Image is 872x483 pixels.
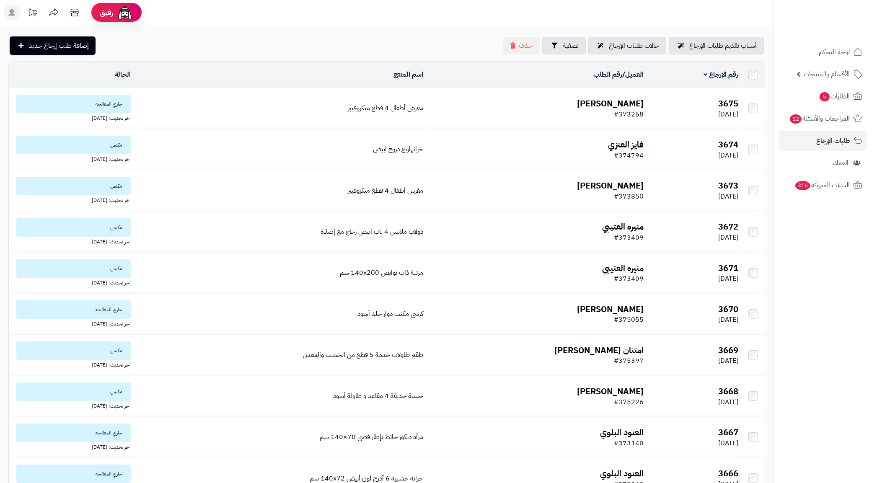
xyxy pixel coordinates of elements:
[542,37,586,54] button: تصفية
[16,382,131,401] span: مكتمل
[816,135,850,147] span: طلبات الإرجاع
[16,465,131,483] span: جاري المعالجه
[321,227,423,237] a: دولاب ملابس 4 باب ابيض زجاج مع إضاءة
[12,442,131,451] div: اخر تحديث: [DATE]
[718,344,738,356] b: 3669
[779,108,867,129] a: المراجعات والأسئلة12
[779,131,867,151] a: طلبات الإرجاع
[625,70,644,80] a: العميل
[593,70,622,80] a: رقم الطلب
[718,315,738,325] span: [DATE]
[16,95,131,113] span: جاري المعالجه
[115,70,131,80] a: الحالة
[718,397,738,407] span: [DATE]
[609,41,659,51] span: حالات طلبات الإرجاع
[718,191,738,201] span: [DATE]
[704,70,738,80] a: رقم الإرجاع
[614,109,644,119] span: #373268
[804,68,850,80] span: الأقسام والمنتجات
[614,315,644,325] span: #375055
[790,114,802,124] span: 12
[22,4,43,23] a: تحديثات المنصة
[608,138,644,151] b: فايز العنزي
[393,70,423,80] a: اسم المنتج
[16,259,131,278] span: مكتمل
[577,385,644,398] b: [PERSON_NAME]
[718,385,738,398] b: 3668
[718,232,738,243] span: [DATE]
[789,113,850,124] span: المراجعات والأسئلة
[718,150,738,160] span: [DATE]
[819,46,850,58] span: لوحة التحكم
[10,36,96,55] a: إضافة طلب إرجاع جديد
[600,426,644,439] b: العنود البلوي
[718,274,738,284] span: [DATE]
[614,356,644,366] span: #375397
[320,432,423,442] a: مرآة ديكور حائط بإطار فضي 70×140 سم
[614,438,644,448] span: #373140
[718,303,738,315] b: 3670
[16,218,131,237] span: مكتمل
[614,397,644,407] span: #375226
[602,262,644,274] b: منيره العتيبي
[820,92,830,101] span: 5
[12,154,131,163] div: اخر تحديث: [DATE]
[16,424,131,442] span: جاري المعالجه
[16,300,131,319] span: جاري المعالجه
[602,220,644,233] b: منيره العتيبي
[779,175,867,195] a: السلات المتروكة316
[718,97,738,110] b: 3675
[357,309,423,319] a: كرسي مكتب دوار جلد أسود
[588,37,666,54] a: حالات طلبات الإرجاع
[795,181,810,190] span: 316
[373,144,423,154] a: خزانهاربع دروج ابيض
[577,303,644,315] b: [PERSON_NAME]
[794,179,850,191] span: السلات المتروكة
[563,41,579,51] span: تصفية
[614,191,644,201] span: #373850
[832,157,849,169] span: العملاء
[348,103,423,113] a: مفرش أطفال 4 قطع ميكروفيبر
[815,22,864,40] img: logo-2.png
[333,391,423,401] a: جلسة حديقة 4 مقاعد و طاولة أسود
[16,177,131,195] span: مكتمل
[16,136,131,154] span: مكتمل
[718,179,738,192] b: 3673
[100,8,113,18] span: رفيق
[12,237,131,245] div: اخر تحديث: [DATE]
[718,356,738,366] span: [DATE]
[503,37,540,54] button: حذف
[718,262,738,274] b: 3671
[427,62,647,88] td: /
[12,113,131,122] div: اخر تحديث: [DATE]
[718,438,738,448] span: [DATE]
[718,426,738,439] b: 3667
[340,268,423,278] a: مرتبة ذات نوابض 140x200 سم
[12,195,131,204] div: اخر تحديث: [DATE]
[779,42,867,62] a: لوحة التحكم
[303,350,423,360] a: طقم طاولات خدمة 5 قطع من الخشب والمعدن
[12,319,131,328] div: اخر تحديث: [DATE]
[779,86,867,106] a: الطلبات5
[12,278,131,287] div: اخر تحديث: [DATE]
[669,37,764,54] a: أسباب تقديم طلبات الإرجاع
[16,341,131,360] span: مكتمل
[614,274,644,284] span: #373409
[819,90,850,102] span: الطلبات
[348,186,423,196] a: مفرش أطفال 4 قطع ميكروفيبر
[12,401,131,410] div: اخر تحديث: [DATE]
[116,4,133,21] img: ai-face.png
[614,232,644,243] span: #373409
[577,97,644,110] b: [PERSON_NAME]
[577,179,644,192] b: [PERSON_NAME]
[718,109,738,119] span: [DATE]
